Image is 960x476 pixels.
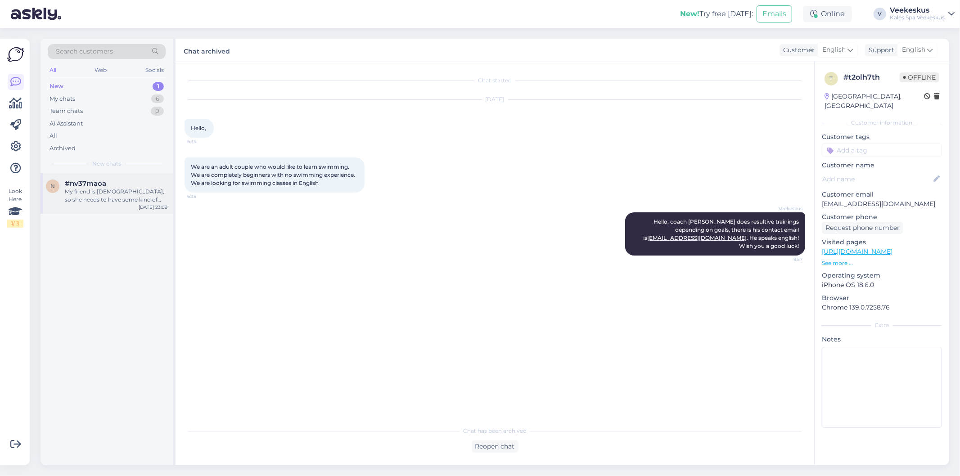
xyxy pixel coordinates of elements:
[647,234,747,241] a: [EMAIL_ADDRESS][DOMAIN_NAME]
[50,107,83,116] div: Team chats
[50,94,75,103] div: My chats
[822,238,942,247] p: Visited pages
[7,187,23,228] div: Look Here
[865,45,894,55] div: Support
[822,199,942,209] p: [EMAIL_ADDRESS][DOMAIN_NAME]
[50,131,57,140] div: All
[48,64,58,76] div: All
[65,188,167,204] div: My friend is [DEMOGRAPHIC_DATA], so she needs to have some kind of wear that covers her body
[822,190,942,199] p: Customer email
[874,8,886,20] div: V
[890,14,945,21] div: Kales Spa Veekeskus
[822,303,942,312] p: Chrome 139.0.7258.76
[50,82,63,91] div: New
[184,44,230,56] label: Chat archived
[185,95,805,103] div: [DATE]
[822,212,942,222] p: Customer phone
[144,64,166,76] div: Socials
[50,119,83,128] div: AI Assistant
[825,92,924,111] div: [GEOGRAPHIC_DATA], [GEOGRAPHIC_DATA]
[822,174,932,184] input: Add name
[803,6,852,22] div: Online
[56,47,113,56] span: Search customers
[680,9,753,19] div: Try free [DATE]:
[463,427,527,435] span: Chat has been archived
[7,46,24,63] img: Askly Logo
[93,64,109,76] div: Web
[843,72,900,83] div: # t2olh7th
[769,256,802,263] span: 9:57
[822,161,942,170] p: Customer name
[187,138,221,145] span: 6:34
[191,163,356,186] span: We are an adult couple who would like to learn swimming. We are completely beginners with no swim...
[50,144,76,153] div: Archived
[7,220,23,228] div: 1 / 3
[153,82,164,91] div: 1
[472,440,518,453] div: Reopen chat
[822,280,942,290] p: iPhone OS 18.6.0
[822,119,942,127] div: Customer information
[822,247,892,256] a: [URL][DOMAIN_NAME]
[822,293,942,303] p: Browser
[890,7,945,14] div: Veekeskus
[191,125,206,131] span: Hello,
[187,193,221,200] span: 6:35
[822,335,942,344] p: Notes
[822,259,942,267] p: See more ...
[139,204,167,211] div: [DATE] 23:09
[830,75,833,82] span: t
[822,271,942,280] p: Operating system
[900,72,939,82] span: Offline
[151,107,164,116] div: 0
[822,144,942,157] input: Add a tag
[185,76,805,85] div: Chat started
[822,321,942,329] div: Extra
[780,45,815,55] div: Customer
[822,132,942,142] p: Customer tags
[92,160,121,168] span: New chats
[769,205,802,212] span: Veekeskus
[902,45,925,55] span: English
[822,45,846,55] span: English
[680,9,699,18] b: New!
[822,222,903,234] div: Request phone number
[890,7,955,21] a: VeekeskusKales Spa Veekeskus
[757,5,792,22] button: Emails
[50,183,55,189] span: n
[643,218,800,249] span: Hello, coach [PERSON_NAME] does resultive trainings depending on goals, there is his contact emai...
[151,94,164,103] div: 6
[65,180,106,188] span: #nv37maoa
